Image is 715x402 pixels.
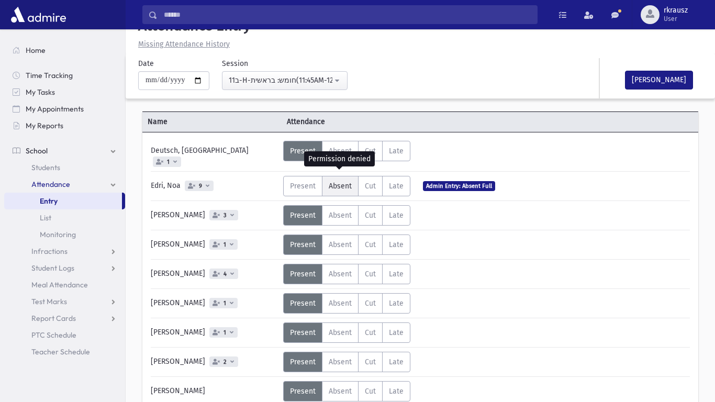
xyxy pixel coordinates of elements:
span: Name [142,116,282,127]
span: Late [389,147,404,155]
span: Cut [365,270,376,278]
span: Present [290,270,316,278]
div: AttTypes [283,381,410,401]
span: Cut [365,299,376,308]
a: Time Tracking [4,67,125,84]
span: Absent [329,358,352,366]
span: 2 [221,359,229,365]
a: My Appointments [4,100,125,117]
span: Teacher Schedule [31,347,90,356]
span: Cut [365,328,376,337]
span: 1 [221,329,228,336]
span: 3 [221,212,229,219]
span: Cut [365,240,376,249]
span: Home [26,46,46,55]
span: Students [31,163,60,172]
div: AttTypes [283,264,410,284]
span: Meal Attendance [31,280,88,289]
span: Present [290,358,316,366]
div: [PERSON_NAME] [146,264,283,284]
label: Date [138,58,154,69]
u: Missing Attendance History [138,40,230,49]
span: 4 [221,271,229,277]
span: Absent [329,147,352,155]
span: Cut [365,147,376,155]
span: Present [290,240,316,249]
div: AttTypes [283,176,410,196]
a: School [4,142,125,159]
a: Infractions [4,243,125,260]
div: AttTypes [283,293,410,314]
div: AttTypes [283,322,410,343]
span: Attendance [282,116,421,127]
span: Absent [329,182,352,191]
a: Entry [4,193,122,209]
span: Present [290,387,316,396]
button: [PERSON_NAME] [625,71,693,90]
span: Monitoring [40,230,76,239]
div: AttTypes [283,352,410,372]
span: Entry [40,196,58,206]
input: Search [158,5,537,24]
span: 9 [197,183,204,189]
div: [PERSON_NAME] [146,352,283,372]
span: Late [389,358,404,366]
span: Present [290,328,316,337]
span: List [40,213,51,222]
span: Late [389,211,404,220]
span: Cut [365,358,376,366]
a: Monitoring [4,226,125,243]
a: Report Cards [4,310,125,327]
span: Absent [329,240,352,249]
img: AdmirePro [8,4,69,25]
label: Session [222,58,248,69]
span: My Reports [26,121,63,130]
button: 11ב-H-חומש: בראשית(11:45AM-12:28PM) [222,71,348,90]
span: Present [290,147,316,155]
span: rkrausz [664,6,688,15]
div: [PERSON_NAME] [146,322,283,343]
div: Permission denied [304,151,375,166]
span: Time Tracking [26,71,73,80]
div: 11ב-H-חומש: בראשית(11:45AM-12:28PM) [229,75,332,86]
a: Students [4,159,125,176]
div: Deutsch, [GEOGRAPHIC_DATA] [146,141,283,167]
span: Late [389,299,404,308]
span: Late [389,270,404,278]
span: School [26,146,48,155]
span: 1 [221,300,228,307]
div: AttTypes [283,205,410,226]
span: Student Logs [31,263,74,273]
span: Absent [329,211,352,220]
a: PTC Schedule [4,327,125,343]
a: Missing Attendance History [134,40,230,49]
a: List [4,209,125,226]
span: Admin Entry: Absent Full [423,181,495,191]
span: Present [290,182,316,191]
span: Late [389,240,404,249]
span: Absent [329,299,352,308]
span: Cut [365,182,376,191]
div: [PERSON_NAME] [146,234,283,255]
span: Present [290,211,316,220]
span: PTC Schedule [31,330,76,340]
div: [PERSON_NAME] [146,205,283,226]
a: My Reports [4,117,125,134]
div: [PERSON_NAME] [146,381,283,401]
span: Late [389,182,404,191]
span: My Appointments [26,104,84,114]
span: 1 [221,241,228,248]
a: Student Logs [4,260,125,276]
span: 1 [165,159,172,165]
a: Test Marks [4,293,125,310]
span: Attendance [31,180,70,189]
a: Teacher Schedule [4,343,125,360]
span: User [664,15,688,23]
span: Late [389,328,404,337]
span: Absent [329,328,352,337]
span: Present [290,299,316,308]
span: Test Marks [31,297,67,306]
a: Meal Attendance [4,276,125,293]
span: My Tasks [26,87,55,97]
span: Report Cards [31,314,76,323]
